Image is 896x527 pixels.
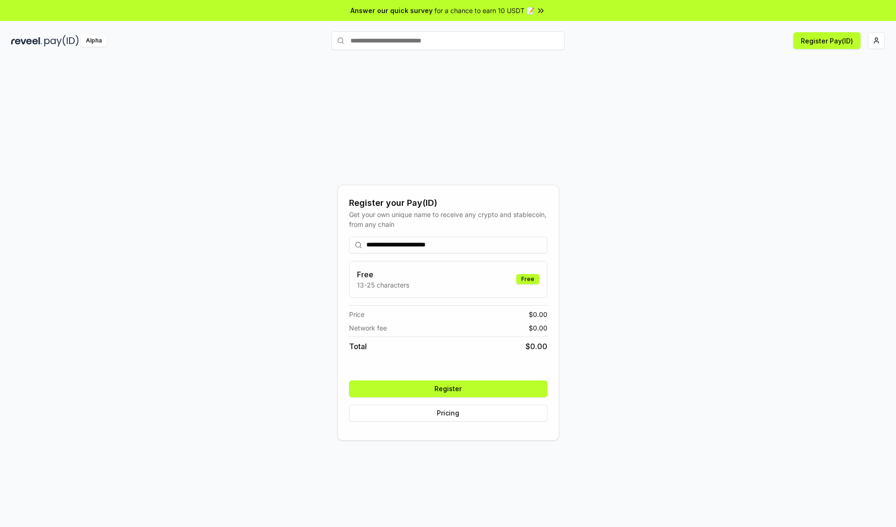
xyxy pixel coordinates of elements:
[11,35,42,47] img: reveel_dark
[81,35,107,47] div: Alpha
[349,380,547,397] button: Register
[357,280,409,290] p: 13-25 characters
[434,6,534,15] span: for a chance to earn 10 USDT 📝
[525,341,547,352] span: $ 0.00
[529,309,547,319] span: $ 0.00
[350,6,433,15] span: Answer our quick survey
[349,309,364,319] span: Price
[349,210,547,229] div: Get your own unique name to receive any crypto and stablecoin, from any chain
[516,274,539,284] div: Free
[793,32,861,49] button: Register Pay(ID)
[349,323,387,333] span: Network fee
[44,35,79,47] img: pay_id
[357,269,409,280] h3: Free
[349,197,547,210] div: Register your Pay(ID)
[349,341,367,352] span: Total
[529,323,547,333] span: $ 0.00
[349,405,547,422] button: Pricing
